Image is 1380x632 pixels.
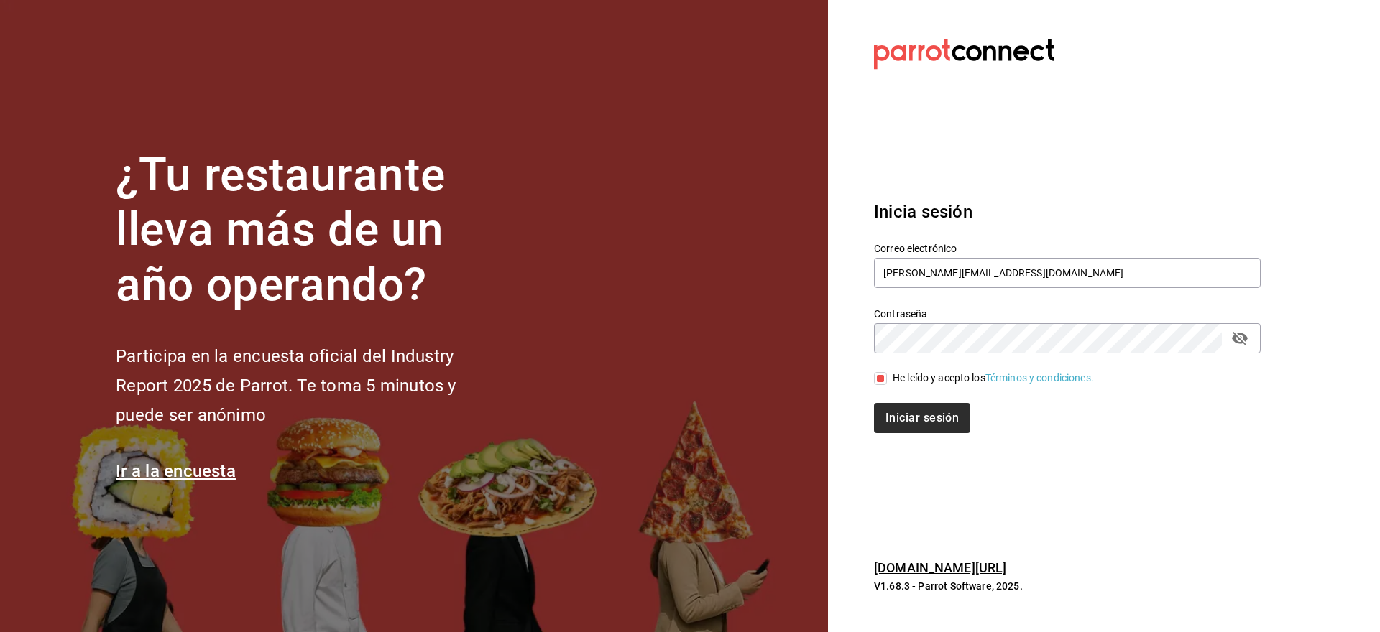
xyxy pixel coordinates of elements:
p: V1.68.3 - Parrot Software, 2025. [874,579,1261,593]
h1: ¿Tu restaurante lleva más de un año operando? [116,148,504,313]
button: Iniciar sesión [874,403,970,433]
h3: Inicia sesión [874,199,1261,225]
label: Correo electrónico [874,243,1261,253]
h2: Participa en la encuesta oficial del Industry Report 2025 de Parrot. Te toma 5 minutos y puede se... [116,342,504,429]
div: He leído y acepto los [893,371,1094,386]
input: Ingresa tu correo electrónico [874,258,1261,288]
a: Ir a la encuesta [116,461,236,481]
a: [DOMAIN_NAME][URL] [874,560,1006,575]
button: passwordField [1228,326,1252,350]
label: Contraseña [874,308,1261,318]
a: Términos y condiciones. [985,372,1094,384]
